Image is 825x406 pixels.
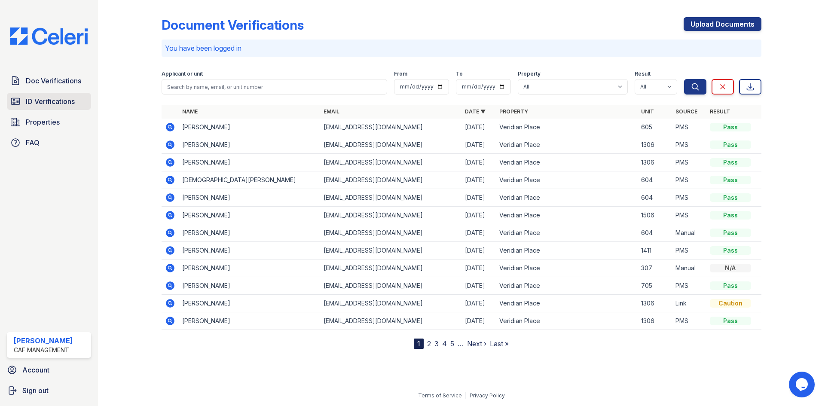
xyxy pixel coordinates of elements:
a: Upload Documents [684,17,761,31]
td: Veridian Place [496,207,637,224]
a: Property [499,108,528,115]
td: Link [672,295,706,312]
a: Account [3,361,95,379]
div: Pass [710,193,751,202]
td: 1306 [638,154,672,171]
td: PMS [672,312,706,330]
a: Name [182,108,198,115]
a: Properties [7,113,91,131]
td: Manual [672,224,706,242]
td: [EMAIL_ADDRESS][DOMAIN_NAME] [320,277,461,295]
td: 705 [638,277,672,295]
a: 3 [434,339,439,348]
td: [DATE] [461,277,496,295]
a: Email [324,108,339,115]
td: PMS [672,207,706,224]
a: Unit [641,108,654,115]
span: Properties [26,117,60,127]
a: Doc Verifications [7,72,91,89]
td: [PERSON_NAME] [179,189,320,207]
td: 604 [638,171,672,189]
td: [DATE] [461,224,496,242]
td: Veridian Place [496,154,637,171]
td: [DATE] [461,242,496,259]
div: Pass [710,158,751,167]
td: [PERSON_NAME] [179,136,320,154]
td: Veridian Place [496,277,637,295]
td: 307 [638,259,672,277]
td: Veridian Place [496,242,637,259]
a: Result [710,108,730,115]
div: CAF Management [14,346,73,354]
div: N/A [710,264,751,272]
td: PMS [672,171,706,189]
td: [PERSON_NAME] [179,207,320,224]
td: [PERSON_NAME] [179,242,320,259]
label: Property [518,70,541,77]
td: Veridian Place [496,224,637,242]
img: CE_Logo_Blue-a8612792a0a2168367f1c8372b55b34899dd931a85d93a1a3d3e32e68fde9ad4.png [3,27,95,45]
td: Veridian Place [496,312,637,330]
td: PMS [672,119,706,136]
a: Sign out [3,382,95,399]
td: [PERSON_NAME] [179,119,320,136]
td: Veridian Place [496,295,637,312]
td: [EMAIL_ADDRESS][DOMAIN_NAME] [320,259,461,277]
td: [DATE] [461,171,496,189]
label: Result [635,70,651,77]
td: [DATE] [461,295,496,312]
a: Terms of Service [418,392,462,399]
td: Veridian Place [496,189,637,207]
span: Doc Verifications [26,76,81,86]
a: Privacy Policy [470,392,505,399]
td: PMS [672,154,706,171]
td: Veridian Place [496,136,637,154]
a: FAQ [7,134,91,151]
td: [DATE] [461,259,496,277]
div: Pass [710,229,751,237]
td: PMS [672,136,706,154]
td: Veridian Place [496,119,637,136]
td: [EMAIL_ADDRESS][DOMAIN_NAME] [320,119,461,136]
a: 2 [427,339,431,348]
div: Pass [710,176,751,184]
div: | [465,392,467,399]
td: PMS [672,277,706,295]
td: [EMAIL_ADDRESS][DOMAIN_NAME] [320,154,461,171]
div: [PERSON_NAME] [14,336,73,346]
td: PMS [672,242,706,259]
td: [EMAIL_ADDRESS][DOMAIN_NAME] [320,224,461,242]
td: 604 [638,224,672,242]
a: 4 [442,339,447,348]
td: 1506 [638,207,672,224]
td: [EMAIL_ADDRESS][DOMAIN_NAME] [320,207,461,224]
td: [PERSON_NAME] [179,295,320,312]
td: [PERSON_NAME] [179,277,320,295]
input: Search by name, email, or unit number [162,79,387,95]
span: Account [22,365,49,375]
td: [EMAIL_ADDRESS][DOMAIN_NAME] [320,171,461,189]
td: [DATE] [461,136,496,154]
span: … [458,339,464,349]
div: Caution [710,299,751,308]
div: Pass [710,281,751,290]
a: 5 [450,339,454,348]
td: 605 [638,119,672,136]
td: [PERSON_NAME] [179,259,320,277]
div: Document Verifications [162,17,304,33]
td: Veridian Place [496,259,637,277]
td: [DEMOGRAPHIC_DATA][PERSON_NAME] [179,171,320,189]
td: [EMAIL_ADDRESS][DOMAIN_NAME] [320,189,461,207]
label: To [456,70,463,77]
td: [PERSON_NAME] [179,224,320,242]
td: 1411 [638,242,672,259]
div: Pass [710,246,751,255]
a: Next › [467,339,486,348]
td: [EMAIL_ADDRESS][DOMAIN_NAME] [320,312,461,330]
td: [PERSON_NAME] [179,154,320,171]
td: [DATE] [461,189,496,207]
div: Pass [710,211,751,220]
p: You have been logged in [165,43,758,53]
td: [EMAIL_ADDRESS][DOMAIN_NAME] [320,136,461,154]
